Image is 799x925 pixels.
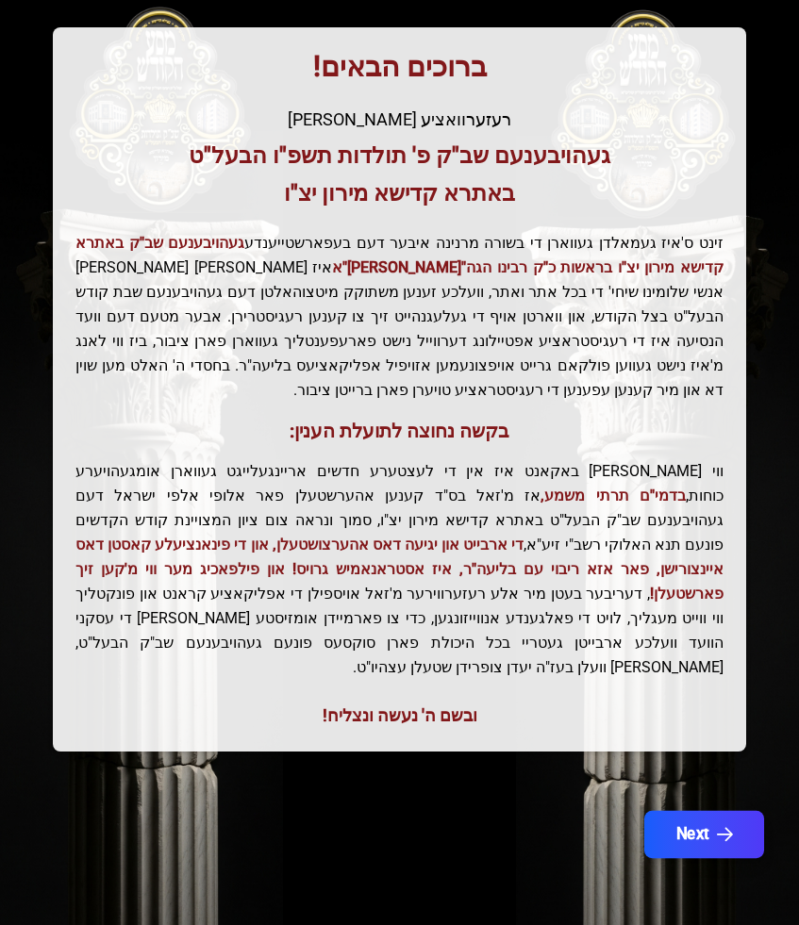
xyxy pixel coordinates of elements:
h1: ברוכים הבאים! [75,50,724,84]
p: זינט ס'איז געמאלדן געווארן די בשורה מרנינה איבער דעם בעפארשטייענדע איז [PERSON_NAME] [PERSON_NAME... [75,231,724,403]
h3: געהויבענעם שב"ק פ' תולדות תשפ"ו הבעל"ט [75,140,724,171]
button: Next [644,811,764,858]
div: ובשם ה' נעשה ונצליח! [75,702,724,729]
h3: באתרא קדישא מירון יצ"ו [75,178,724,208]
span: בדמי"ם תרתי משמע, [541,487,686,504]
p: ווי [PERSON_NAME] באקאנט איז אין די לעצטערע חדשים אריינגעלייגט געווארן אומגעהויערע כוחות, אז מ'זא... [75,459,724,680]
span: געהויבענעם שב"ק באתרא קדישא מירון יצ"ו בראשות כ"ק רבינו הגה"[PERSON_NAME]"א [75,234,724,276]
span: די ארבייט און יגיעה דאס אהערצושטעלן, און די פינאנציעלע קאסטן דאס איינצורישן, פאר אזא ריבוי עם בלי... [75,536,724,603]
h3: בקשה נחוצה לתועלת הענין: [75,418,724,444]
div: רעזערוואציע [PERSON_NAME] [75,107,724,133]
